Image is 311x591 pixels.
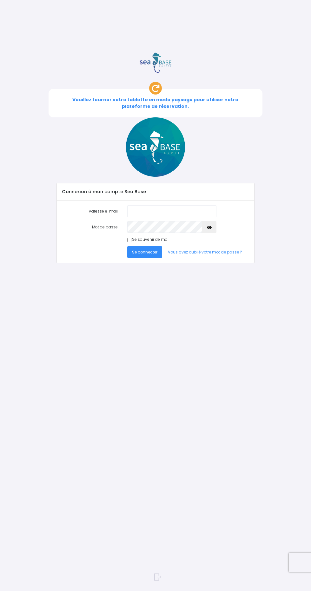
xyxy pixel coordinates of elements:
[57,205,122,217] label: Adresse e-mail
[57,183,254,201] div: Connexion à mon compte Sea Base
[132,249,157,255] span: Se connecter
[163,246,247,258] a: Vous avez oublié votre mot de passe ?
[140,52,171,73] img: logo_color1.png
[72,96,238,109] span: Veuillez tourner votre tablette en mode paysage pour utiliser notre plateforme de réservation.
[132,237,169,242] label: Se souvenir de moi
[57,221,122,233] label: Mot de passe
[127,246,162,258] button: Se connecter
